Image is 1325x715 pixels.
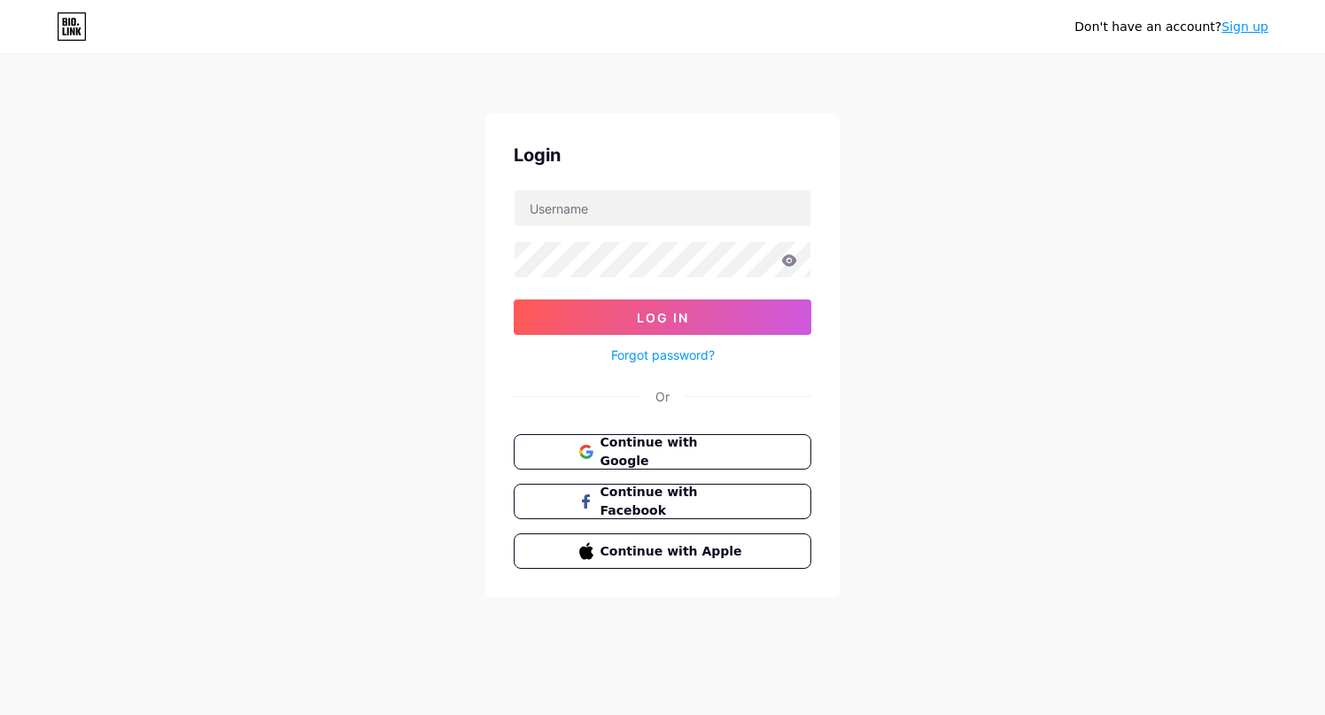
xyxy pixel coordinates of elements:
span: Log In [637,310,689,325]
div: Or [655,387,670,406]
div: Login [514,142,811,168]
div: Don't have an account? [1074,18,1268,36]
button: Continue with Apple [514,533,811,569]
span: Continue with Google [601,433,747,470]
a: Sign up [1221,19,1268,34]
button: Log In [514,299,811,335]
button: Continue with Facebook [514,484,811,519]
button: Continue with Google [514,434,811,470]
span: Continue with Facebook [601,483,747,520]
span: Continue with Apple [601,542,747,561]
a: Forgot password? [611,346,715,364]
input: Username [515,190,810,226]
